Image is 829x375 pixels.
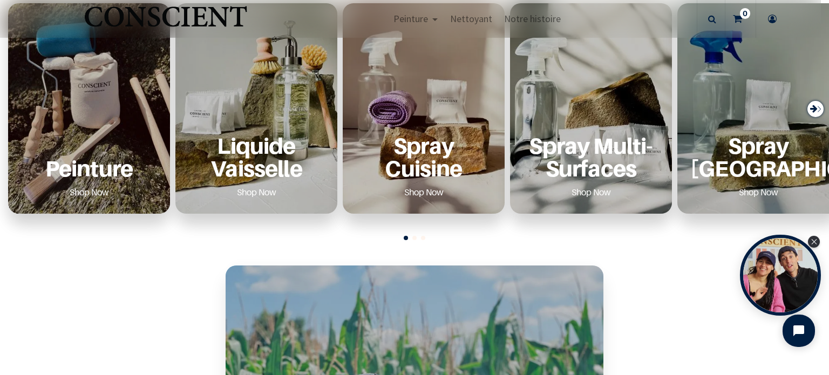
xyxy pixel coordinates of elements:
div: Close Tolstoy widget [808,236,820,248]
a: Spray [GEOGRAPHIC_DATA] [690,134,826,179]
div: 4 / 6 [510,3,672,214]
iframe: Tidio Chat [773,305,824,356]
div: 1 / 6 [8,3,170,214]
a: Peinture [21,157,157,179]
div: Open Tolstoy widget [740,235,821,316]
div: Tolstoy bubble widget [740,235,821,316]
span: Peinture [393,12,428,25]
div: Open Tolstoy [740,235,821,316]
div: Next slide [807,101,824,117]
a: Shop Now [726,183,791,201]
sup: 0 [740,8,750,19]
span: Go to slide 1 [404,236,408,240]
a: Shop Now [391,183,457,201]
span: Go to slide 3 [421,236,425,240]
a: Shop Now [559,183,624,201]
div: 3 / 6 [343,3,505,214]
a: Shop Now [224,183,289,201]
a: Spray Multi-Surfaces [523,134,659,179]
span: Notre histoire [504,12,561,25]
span: Nettoyant [450,12,492,25]
a: Liquide Vaisselle [188,134,324,179]
a: Shop Now [57,183,122,201]
div: 2 / 6 [175,3,337,214]
a: Spray Cuisine [356,134,492,179]
span: Go to slide 2 [412,236,417,240]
